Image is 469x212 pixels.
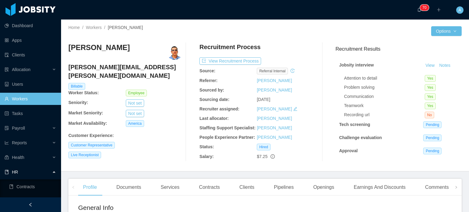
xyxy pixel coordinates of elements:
span: No [425,112,434,118]
div: Communication [344,93,425,100]
a: icon: bookContracts [9,181,56,193]
b: Last allocator: [199,116,229,121]
span: $7.25 [257,154,267,159]
a: icon: profile [9,195,56,207]
h4: Recruitment Process [199,43,260,51]
a: [PERSON_NAME] [257,125,292,130]
div: Recording url [344,112,425,118]
div: Attention to detail [344,75,425,81]
a: [PERSON_NAME] [257,116,292,121]
a: icon: appstoreApps [5,34,56,46]
a: [PERSON_NAME] [257,106,292,111]
button: icon: exportView Recruitment Process [199,57,261,65]
b: Referrer: [199,78,217,83]
button: Optionsicon: down [431,26,462,36]
h4: [PERSON_NAME][EMAIL_ADDRESS][PERSON_NAME][DOMAIN_NAME] [68,63,183,80]
div: Services [156,179,184,196]
i: icon: line-chart [5,141,9,145]
div: Problem solving [344,84,425,91]
div: Contracts [194,179,225,196]
i: icon: file-protect [5,126,9,130]
span: America [126,120,144,127]
span: Payroll [12,126,25,131]
a: icon: auditClients [5,49,56,61]
span: / [104,25,105,30]
span: Yes [425,84,436,91]
b: Customer Experience : [68,133,114,138]
b: Sourcing date: [199,97,229,102]
span: info-circle [271,154,275,159]
span: / [82,25,83,30]
span: Customer Representative [68,142,115,149]
span: Yes [425,102,436,109]
i: icon: book [5,170,9,174]
span: Referral internal [257,68,288,74]
a: icon: robotUsers [5,78,56,90]
span: [DATE] [257,97,270,102]
a: icon: userWorkers [5,93,56,105]
i: icon: bell [417,8,421,12]
strong: Approval [339,148,358,153]
b: Market Availability: [68,121,107,126]
i: icon: plus [437,8,441,12]
b: Sourced by: [199,88,224,92]
b: Recruiter assigned: [199,106,239,111]
b: Status: [199,144,214,149]
a: View [423,63,437,68]
b: Worker Status: [68,90,99,95]
strong: Challenge evaluation [339,135,382,140]
span: Pending [423,135,442,141]
div: Clients [234,179,259,196]
div: Profile [78,179,102,196]
strong: Jobsity interview [339,63,374,67]
a: Home [68,25,80,30]
div: Openings [308,179,339,196]
sup: 70 [420,5,429,11]
i: icon: right [455,186,458,189]
span: A [458,6,461,14]
b: Staffing Support Specialist: [199,125,256,130]
b: Source: [199,68,215,73]
i: icon: left [72,186,75,189]
a: icon: profileTasks [5,107,56,120]
a: [PERSON_NAME] [257,88,292,92]
span: Health [12,155,24,160]
span: Yes [425,93,436,100]
b: People Experience Partner: [199,135,255,140]
span: Live Receptionist [68,152,101,158]
span: Allocation [12,67,31,72]
strong: Tech screening [339,122,370,127]
span: Pending [423,148,442,154]
span: Reports [12,140,27,145]
span: Yes [425,75,436,82]
div: Teamwork [344,102,425,109]
i: icon: medicine-box [5,155,9,160]
b: Salary: [199,154,214,159]
button: Not set [126,99,144,107]
div: Pipelines [269,179,299,196]
i: icon: history [290,69,295,73]
button: Notes [437,62,453,69]
div: Documents [111,179,146,196]
button: Not set [126,110,144,117]
span: HR [12,170,18,174]
span: Hired [257,144,271,150]
i: icon: solution [5,67,9,72]
a: icon: exportView Recruitment Process [199,59,261,63]
span: Pending [423,121,442,128]
a: icon: pie-chartDashboard [5,20,56,32]
b: Market Seniority: [68,110,103,115]
div: Comments [420,179,453,196]
a: [PERSON_NAME] [257,78,292,83]
h3: [PERSON_NAME] [68,43,130,52]
span: [PERSON_NAME] [108,25,143,30]
i: icon: edit [293,107,297,111]
p: 7 [422,5,424,11]
span: Billable [68,83,85,90]
div: Earnings And Discounts [349,179,410,196]
a: Workers [86,25,102,30]
h3: Recruitment Results [336,45,462,53]
img: 689fead1-6086-4257-9211-110650f2058d_680a99b039c59-400w.png [166,43,183,60]
a: [PERSON_NAME] [257,135,292,140]
b: Seniority: [68,100,88,105]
